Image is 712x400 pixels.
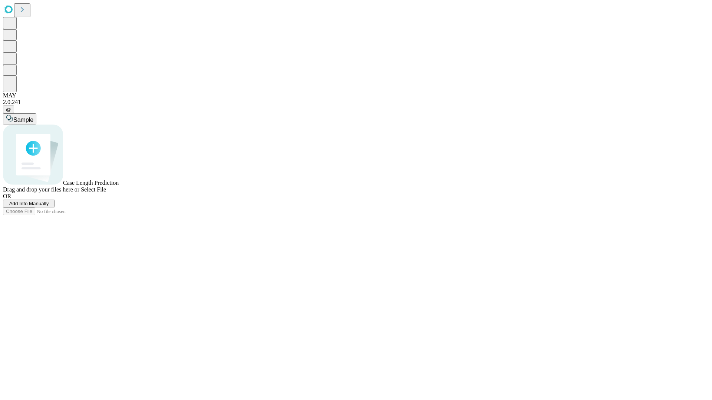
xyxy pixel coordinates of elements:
button: Add Info Manually [3,200,55,207]
span: OR [3,193,11,199]
button: Sample [3,113,36,124]
div: MAY [3,92,709,99]
span: Case Length Prediction [63,180,119,186]
span: @ [6,107,11,112]
span: Sample [13,117,33,123]
div: 2.0.241 [3,99,709,106]
button: @ [3,106,14,113]
span: Drag and drop your files here or [3,186,79,193]
span: Add Info Manually [9,201,49,206]
span: Select File [81,186,106,193]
